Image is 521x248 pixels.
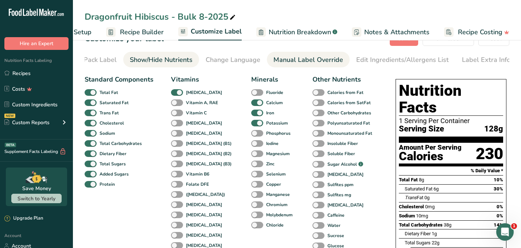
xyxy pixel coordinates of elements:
b: Sucrose [327,232,344,239]
div: Calories [399,151,462,162]
span: Total Sugars [405,240,431,245]
b: Vitamin C [186,110,207,116]
div: Amount Per Serving [399,144,462,151]
span: 38g [444,222,451,228]
b: [MEDICAL_DATA] (B3) [186,161,232,167]
b: [MEDICAL_DATA] [186,120,222,126]
b: Water [327,222,341,229]
b: [MEDICAL_DATA] [327,171,363,178]
span: 0mg [425,204,435,209]
b: [MEDICAL_DATA] (B1) [186,140,232,147]
a: Nutrition Breakdown [256,24,337,40]
span: 128g [484,125,503,134]
b: Phosphorus [266,130,291,137]
b: Monounsaturated Fat [327,130,372,137]
span: Saturated Fat [405,186,432,192]
b: Vitamin B6 [186,171,209,177]
b: Cholesterol [100,120,124,126]
span: Total Carbohydrates [399,222,443,228]
span: Recipe Builder [120,27,164,37]
b: [MEDICAL_DATA] [327,202,363,208]
b: Total Carbohydrates [100,140,142,147]
b: Manganese [266,191,290,198]
b: Molybdenum [266,212,293,218]
a: Customize Label [178,23,242,41]
button: Switch to Yearly [11,194,62,203]
b: Calcium [266,99,283,106]
b: [MEDICAL_DATA] [186,222,222,228]
b: Dietary Fiber [100,150,127,157]
b: [MEDICAL_DATA] [186,89,222,96]
i: Trans [405,195,417,200]
b: [MEDICAL_DATA] [186,201,222,208]
b: Magnesium [266,150,290,157]
div: Save Money [22,185,51,192]
div: Show/Hide Nutrients [130,55,193,65]
b: Sulfites ppm [327,181,354,188]
b: Selenium [266,171,286,177]
span: 0% [497,213,503,219]
b: [MEDICAL_DATA] (B2) [186,150,232,157]
span: Nutrition Breakdown [269,27,331,37]
b: [MEDICAL_DATA] [186,232,222,239]
span: 1g [432,231,437,236]
span: 30% [494,186,503,192]
span: 14% [494,222,503,228]
span: Switch to Yearly [18,195,55,202]
span: 8g [419,177,424,182]
div: Minerals [251,75,295,84]
b: Trans Fat [100,110,119,116]
b: Sugar Alcohol [327,161,357,168]
b: Iron [266,110,274,116]
b: Fluoride [266,89,283,96]
iframe: Intercom live chat [496,223,514,241]
span: 1 [511,223,517,229]
section: % Daily Value * [399,166,503,175]
b: [MEDICAL_DATA] [186,130,222,137]
b: Total Sugars [100,161,126,167]
b: Zinc [266,161,275,167]
button: Hire an Expert [4,37,69,50]
span: Customize Label [191,27,242,36]
b: Other Carbohydrates [327,110,371,116]
b: Calories from SatFat [327,99,371,106]
div: Manual Label Override [273,55,343,65]
span: Sodium [399,213,415,219]
b: Potassium [266,120,288,126]
span: 6g [433,186,439,192]
span: Total Fat [399,177,418,182]
b: Polyunsaturated Fat [327,120,370,126]
b: [MEDICAL_DATA] [186,212,222,218]
b: ([MEDICAL_DATA]) [186,191,225,198]
span: 10% [494,177,503,182]
b: Copper [266,181,281,188]
span: Fat [405,195,423,200]
div: Front of Pack Label [58,55,117,65]
b: Caffeine [327,212,345,219]
b: Chloride [266,222,284,228]
b: Insoluble Fiber [327,140,358,147]
b: Soluble Fiber [327,150,355,157]
b: Sodium [100,130,115,137]
b: Calories from Fat [327,89,363,96]
div: BETA [5,143,16,147]
b: Sulfites mg [327,192,351,198]
div: Standard Components [85,75,153,84]
div: 1 Serving Per Container [399,117,503,125]
span: 0% [497,204,503,209]
div: Change Language [206,55,260,65]
div: NEW [4,114,15,118]
b: Protein [100,181,115,188]
div: Custom Reports [4,119,50,126]
div: Dragonfruit Hibiscus - Bulk 8-2025 [85,10,237,23]
span: 10mg [416,213,428,219]
div: Label Extra Info [462,55,510,65]
span: Recipe Costing [458,27,502,37]
a: Recipe Builder [106,24,164,40]
span: Notes & Attachments [364,27,429,37]
b: Vitamin A, RAE [186,99,218,106]
div: 230 [476,144,503,164]
b: Iodine [266,140,279,147]
a: Notes & Attachments [352,24,429,40]
b: Folate DFE [186,181,209,188]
